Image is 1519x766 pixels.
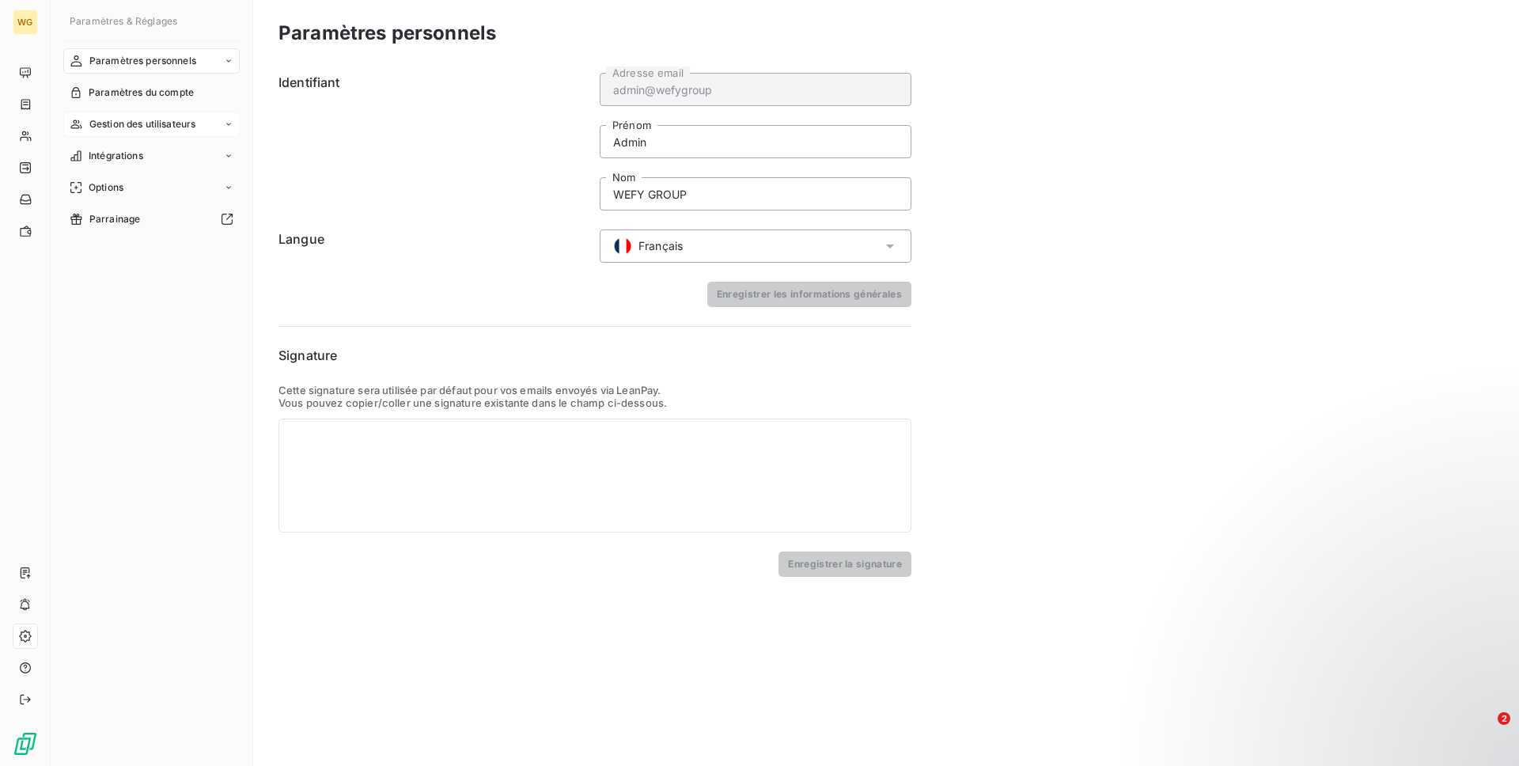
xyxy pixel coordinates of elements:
h6: Langue [278,229,590,263]
input: placeholder [600,125,911,158]
input: placeholder [600,177,911,210]
iframe: Intercom notifications message [1203,612,1519,723]
a: Paramètres du compte [63,80,240,105]
img: Logo LeanPay [13,731,38,757]
span: Intégrations [89,149,143,163]
p: Vous pouvez copier/coller une signature existante dans le champ ci-dessous. [278,396,911,409]
p: Cette signature sera utilisée par défaut pour vos emails envoyés via LeanPay. [278,384,911,396]
button: Enregistrer les informations générales [707,282,911,307]
h3: Paramètres personnels [278,19,496,47]
div: WG [13,9,38,35]
span: Parrainage [89,212,141,226]
span: Options [89,180,123,195]
span: Paramètres du compte [89,85,194,100]
h6: Identifiant [278,73,590,210]
span: Gestion des utilisateurs [89,117,196,131]
button: Enregistrer la signature [778,552,911,577]
span: 2 [1498,712,1510,725]
span: Paramètres personnels [89,54,196,68]
span: Français [638,238,683,254]
a: Parrainage [63,207,240,232]
h6: Signature [278,346,911,365]
span: Paramètres & Réglages [70,15,177,27]
input: placeholder [600,73,911,106]
iframe: Intercom live chat [1465,712,1503,750]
